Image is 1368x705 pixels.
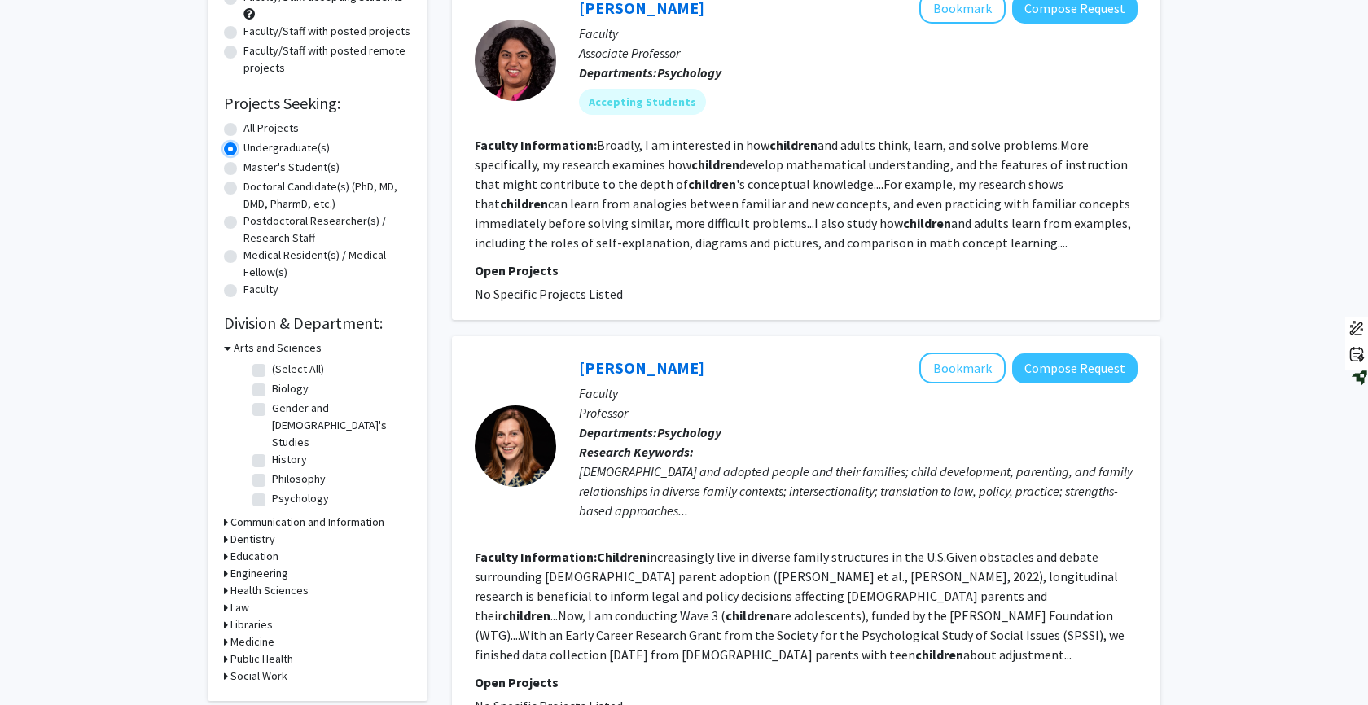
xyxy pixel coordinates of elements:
iframe: Chat [12,632,69,693]
label: History [272,451,307,468]
p: Faculty [579,24,1138,43]
h3: Medicine [230,633,274,650]
h3: Education [230,548,278,565]
fg-read-more: increasingly live in diverse family structures in the U.S.Given obstacles and debate surrounding ... [475,549,1125,663]
h2: Division & Department: [224,313,411,333]
label: Undergraduate(s) [243,139,330,156]
label: Faculty/Staff with posted projects [243,23,410,40]
h3: Arts and Sciences [234,339,322,357]
b: Faculty Information: [475,137,597,153]
b: children [903,215,951,231]
p: Associate Professor [579,43,1138,63]
label: Doctoral Candidate(s) (PhD, MD, DMD, PharmD, etc.) [243,178,411,212]
b: Research Keywords: [579,444,694,460]
button: Compose Request to Rachel Farr [1012,353,1138,383]
label: Master's Student(s) [243,159,340,176]
h3: Social Work [230,668,287,685]
p: Faculty [579,383,1138,403]
b: Faculty Information: [475,549,597,565]
label: Medical Resident(s) / Medical Fellow(s) [243,247,411,281]
label: All Projects [243,120,299,137]
b: children [726,607,774,624]
b: Children [597,549,647,565]
b: Departments: [579,64,657,81]
h3: Law [230,599,249,616]
label: Faculty/Staff with posted remote projects [243,42,411,77]
h3: Dentistry [230,531,275,548]
label: Gender and [DEMOGRAPHIC_DATA]'s Studies [272,400,407,451]
b: Psychology [657,64,721,81]
label: Biology [272,380,309,397]
b: Psychology [657,424,721,440]
label: (Select All) [272,361,324,378]
label: Philosophy [272,471,326,488]
label: Faculty [243,281,278,298]
b: Departments: [579,424,657,440]
label: Postdoctoral Researcher(s) / Research Staff [243,212,411,247]
a: [PERSON_NAME] [579,357,704,378]
b: children [500,195,548,212]
b: children [688,176,736,192]
b: children [915,646,963,663]
span: No Specific Projects Listed [475,286,623,302]
h3: Health Sciences [230,582,309,599]
h3: Engineering [230,565,288,582]
button: Add Rachel Farr to Bookmarks [919,352,1006,383]
fg-read-more: Broadly, I am interested in how and adults think, learn, and solve problems.More specifically, my... [475,137,1131,251]
p: Professor [579,403,1138,423]
h3: Communication and Information [230,514,384,531]
mat-chip: Accepting Students [579,89,706,115]
p: Open Projects [475,672,1138,692]
b: children [769,137,818,153]
label: Psychology [272,490,329,507]
b: children [502,607,550,624]
div: [DEMOGRAPHIC_DATA] and adopted people and their families; child development, parenting, and famil... [579,462,1138,520]
h2: Projects Seeking: [224,94,411,113]
b: children [691,156,739,173]
p: Open Projects [475,261,1138,280]
h3: Public Health [230,650,293,668]
h3: Libraries [230,616,273,633]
